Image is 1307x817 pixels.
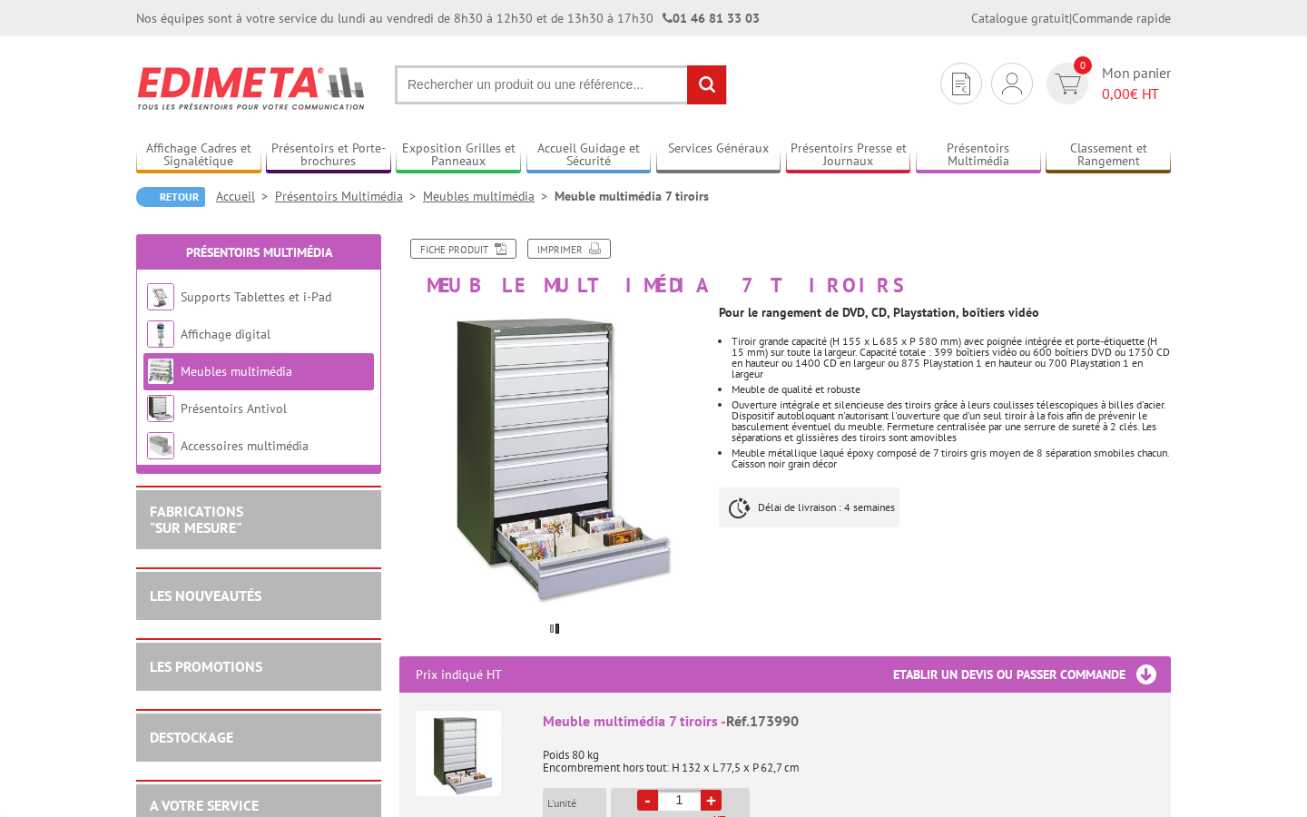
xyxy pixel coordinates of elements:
[181,326,270,342] a: Affichage digital
[136,54,368,122] img: Edimeta
[181,438,309,454] a: Accessoires multimédia
[410,239,516,259] a: Fiche produit
[147,283,174,310] img: Supports Tablettes et i-Pad
[732,384,1171,395] li: Meuble de qualité et robuste
[971,10,1069,26] a: Catalogue gratuit
[1002,73,1022,94] img: devis rapide
[150,798,368,814] h2: A votre service
[543,711,1155,732] div: Meuble multimédia 7 tiroirs -
[147,432,174,459] img: Accessoires multimédia
[1042,63,1171,104] a: devis rapide 0 Mon panier 0,00€ HT
[1046,141,1171,171] a: Classement et Rangement
[275,188,423,204] a: Présentoirs Multimédia
[1074,56,1092,74] span: 0
[416,711,501,796] img: Meuble multimédia 7 tiroirs
[150,728,233,746] a: DESTOCKAGE
[1102,84,1130,103] span: 0,00
[150,586,261,605] a: LES NOUVEAUTÉS
[186,244,332,261] a: Présentoirs Multimédia
[136,187,205,207] a: Retour
[150,657,262,675] a: LES PROMOTIONS
[147,358,174,385] img: Meubles multimédia
[1072,10,1171,26] a: Commande rapide
[637,790,658,811] a: -
[423,188,555,204] a: Meubles multimédia
[395,65,727,104] input: Rechercher un produit ou une référence...
[396,141,521,171] a: Exposition Grilles et Panneaux
[732,336,1171,379] li: Tiroir grande capacité (H 155 x L 685 x P 580 mm) avec poignée intégrée et porte-étiquette (H 15 ...
[687,65,726,104] input: rechercher
[543,736,1155,774] p: Poids 80 kg Encombrement hors tout: H 132 x L 77,5 x P 62,7 cm
[526,141,652,171] a: Accueil Guidage et Sécurité
[1102,63,1171,104] span: Mon panier
[266,141,391,171] a: Présentoirs et Porte-brochures
[547,797,606,810] p: L'unité
[656,141,781,171] a: Services Généraux
[732,399,1171,443] li: Ouverture intégrale et silencieuse des tiroirs grâce à leurs coulisses télescopiques à billes d'a...
[181,289,331,305] a: Supports Tablettes et i-Pad
[527,239,611,259] a: Imprimer
[1055,74,1081,94] img: devis rapide
[150,502,243,536] a: FABRICATIONS"Sur Mesure"
[136,141,261,171] a: Affichage Cadres et Signalétique
[555,187,709,205] li: Meuble multimédia 7 tiroirs
[181,363,292,379] a: Meubles multimédia
[416,656,502,693] p: Prix indiqué HT
[181,400,287,417] a: Présentoirs Antivol
[663,10,760,26] strong: 01 46 81 33 03
[971,9,1171,27] div: |
[952,73,970,95] img: devis rapide
[732,448,1171,469] li: Meuble métallique laqué époxy composé de 7 tiroirs gris moyen de 8 séparation smobiles chacun. Ca...
[147,320,174,348] img: Affichage digital
[399,305,705,611] img: meubles_multimedia_173990.jpg
[916,141,1041,171] a: Présentoirs Multimédia
[719,304,1039,320] strong: Pour le rangement de DVD, CD, Playstation, boîtiers vidéo
[1102,84,1171,104] span: € HT
[136,9,760,27] div: Nos équipes sont à votre service du lundi au vendredi de 8h30 à 12h30 et de 13h30 à 17h30
[216,188,275,204] a: Accueil
[726,712,799,730] span: Réf.173990
[786,141,911,171] a: Présentoirs Presse et Journaux
[701,790,722,811] a: +
[893,656,1171,693] h3: Etablir un devis ou passer commande
[719,487,899,527] p: Délai de livraison : 4 semaines
[147,395,174,422] img: Présentoirs Antivol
